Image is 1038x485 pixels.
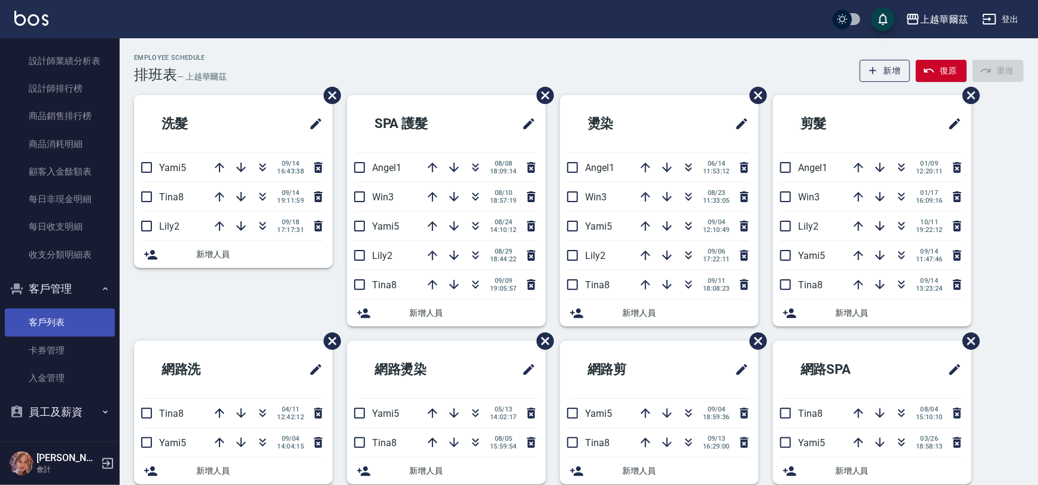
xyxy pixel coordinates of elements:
[703,413,730,421] span: 18:59:36
[871,7,895,31] button: save
[36,464,98,475] p: 會計
[798,279,823,291] span: Tina8
[196,248,323,261] span: 新增人員
[490,285,517,292] span: 19:05:57
[144,102,254,145] h2: 洗髮
[585,279,610,291] span: Tina8
[347,300,546,327] div: 新增人員
[277,218,304,226] span: 09/18
[134,457,333,484] div: 新增人員
[916,255,943,263] span: 11:47:46
[372,437,397,449] span: Tina8
[798,162,827,173] span: Angel1
[741,78,769,113] span: 刪除班表
[372,221,399,232] span: Yami5
[703,443,730,450] span: 16:29:00
[277,405,304,413] span: 04/11
[916,435,943,443] span: 03/26
[490,189,517,197] span: 08/10
[798,437,825,449] span: Yami5
[916,285,943,292] span: 13:23:24
[10,452,34,475] img: Person
[703,248,730,255] span: 09/06
[196,465,323,477] span: 新增人員
[954,78,982,113] span: 刪除班表
[901,7,973,32] button: 上越華爾茲
[916,226,943,234] span: 19:22:12
[490,435,517,443] span: 08/05
[490,160,517,167] span: 08/08
[5,396,115,428] button: 員工及薪資
[277,443,304,450] span: 14:04:15
[703,255,730,263] span: 17:22:11
[5,47,115,75] a: 設計師業績分析表
[409,307,536,319] span: 新增人員
[703,285,730,292] span: 18:08:23
[585,191,607,203] span: Win3
[798,250,825,261] span: Yami5
[622,465,749,477] span: 新增人員
[703,197,730,205] span: 11:33:05
[490,197,517,205] span: 18:57:19
[835,307,962,319] span: 新增人員
[916,443,943,450] span: 18:58:13
[5,337,115,364] a: 卡券管理
[409,465,536,477] span: 新增人員
[315,324,343,359] span: 刪除班表
[860,60,911,82] button: 新增
[277,226,304,234] span: 17:17:31
[622,307,749,319] span: 新增人員
[134,241,333,268] div: 新增人員
[773,457,972,484] div: 新增人員
[978,8,1024,30] button: 登出
[560,457,759,484] div: 新增人員
[277,435,304,443] span: 09/04
[570,102,680,145] h2: 燙染
[916,160,943,167] span: 01/09
[277,189,304,197] span: 09/14
[920,12,968,27] div: 上越華爾茲
[36,452,98,464] h5: [PERSON_NAME]
[490,255,517,263] span: 18:44:22
[570,348,686,391] h2: 網路剪
[5,241,115,269] a: 收支分類明細表
[372,250,392,261] span: Lily2
[916,197,943,205] span: 16:09:16
[277,160,304,167] span: 09/14
[277,197,304,205] span: 19:11:59
[347,457,546,484] div: 新增人員
[703,405,730,413] span: 09/04
[585,437,610,449] span: Tina8
[783,348,905,391] h2: 網路SPA
[5,130,115,158] a: 商品消耗明細
[585,408,612,419] span: Yami5
[372,162,401,173] span: Angel1
[302,109,323,138] span: 修改班表的標題
[357,102,480,145] h2: SPA 護髮
[703,218,730,226] span: 09/04
[940,109,962,138] span: 修改班表的標題
[134,54,227,62] h2: Employee Schedule
[773,300,972,327] div: 新增人員
[528,324,556,359] span: 刪除班表
[916,277,943,285] span: 09/14
[916,167,943,175] span: 12:20:11
[159,221,179,232] span: Lily2
[916,60,967,82] button: 復原
[798,408,823,419] span: Tina8
[585,162,614,173] span: Angel1
[490,167,517,175] span: 18:09:14
[585,221,612,232] span: Yami5
[5,158,115,185] a: 顧客入金餘額表
[515,109,536,138] span: 修改班表的標題
[5,309,115,336] a: 客戶列表
[159,162,186,173] span: Yami5
[372,279,397,291] span: Tina8
[798,221,818,232] span: Lily2
[916,248,943,255] span: 09/14
[954,324,982,359] span: 刪除班表
[490,413,517,421] span: 14:02:17
[703,167,730,175] span: 11:53:12
[490,248,517,255] span: 08/29
[302,355,323,384] span: 修改班表的標題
